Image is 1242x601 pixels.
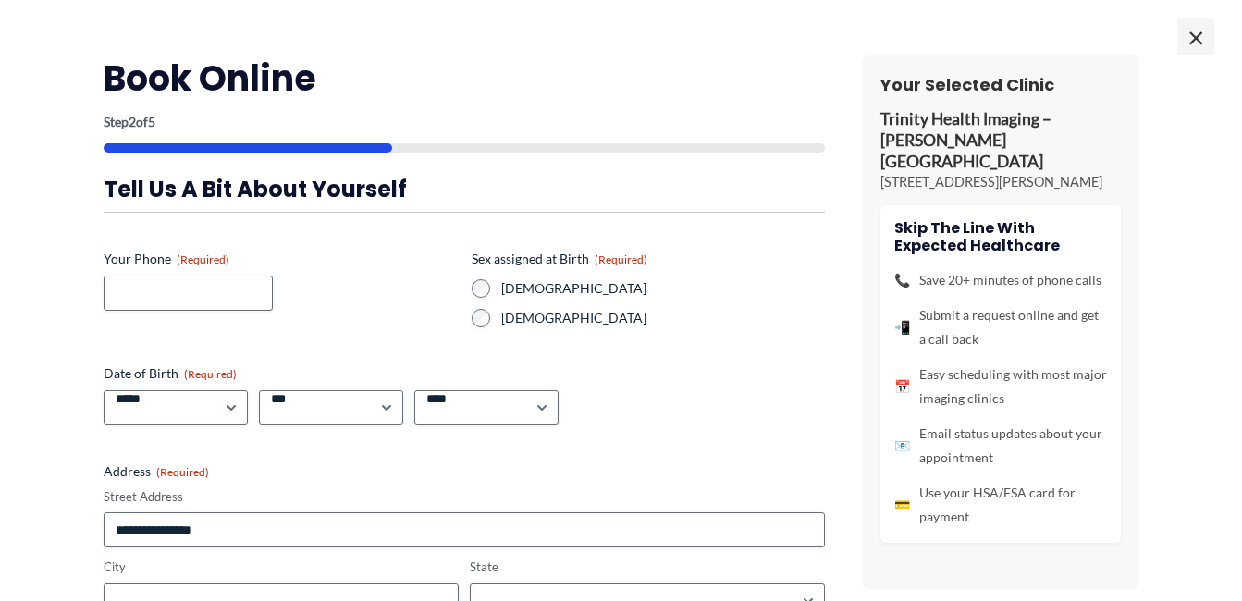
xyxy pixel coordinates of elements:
[894,362,1107,411] li: Easy scheduling with most major imaging clinics
[894,219,1107,254] h4: Skip the line with Expected Healthcare
[894,268,910,292] span: 📞
[104,462,209,481] legend: Address
[184,367,237,381] span: (Required)
[470,558,825,576] label: State
[104,175,825,203] h3: Tell us a bit about yourself
[156,465,209,479] span: (Required)
[894,434,910,458] span: 📧
[894,481,1107,529] li: Use your HSA/FSA card for payment
[1177,18,1214,55] span: ×
[104,488,825,506] label: Street Address
[104,364,237,383] legend: Date of Birth
[894,493,910,517] span: 💳
[894,422,1107,470] li: Email status updates about your appointment
[104,250,457,268] label: Your Phone
[104,55,825,101] h2: Book Online
[894,374,910,399] span: 📅
[894,315,910,339] span: 📲
[148,114,155,129] span: 5
[595,252,647,266] span: (Required)
[880,109,1121,173] p: Trinity Health Imaging – [PERSON_NAME][GEOGRAPHIC_DATA]
[880,74,1121,95] h3: Your Selected Clinic
[472,250,647,268] legend: Sex assigned at Birth
[177,252,229,266] span: (Required)
[501,309,825,327] label: [DEMOGRAPHIC_DATA]
[129,114,136,129] span: 2
[104,116,825,129] p: Step of
[894,268,1107,292] li: Save 20+ minutes of phone calls
[894,303,1107,351] li: Submit a request online and get a call back
[501,279,825,298] label: [DEMOGRAPHIC_DATA]
[880,173,1121,191] p: [STREET_ADDRESS][PERSON_NAME]
[104,558,459,576] label: City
